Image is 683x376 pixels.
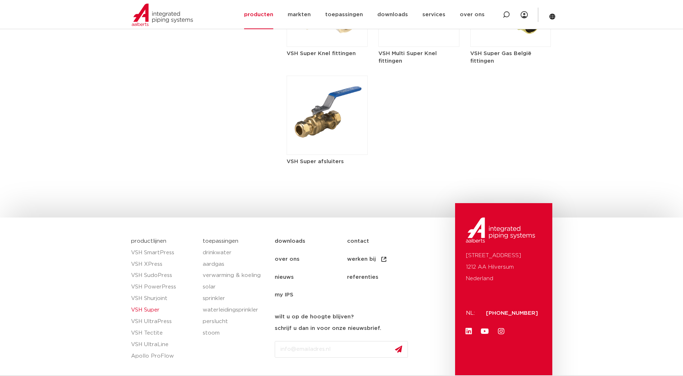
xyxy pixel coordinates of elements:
[203,327,268,339] a: stoom
[470,4,551,65] a: VSH Super Gas België fittingen
[203,281,268,293] a: solar
[275,268,347,286] a: nieuws
[131,247,196,259] a: VSH SmartPress
[287,4,368,57] a: VSH Super Knel fittingen
[203,304,268,316] a: waterleidingsprinkler
[131,270,196,281] a: VSH SudoPress
[287,50,368,57] h5: VSH Super Knel fittingen
[347,232,419,250] a: contact
[347,268,419,286] a: referenties
[275,341,408,358] input: info@emailadres.nl
[131,350,196,362] a: Apollo ProFlow
[131,293,196,304] a: VSH Shurjoint
[486,310,538,316] a: [PHONE_NUMBER]
[203,238,238,244] a: toepassingen
[203,259,268,270] a: aardgas
[131,316,196,327] a: VSH UltraPress
[131,259,196,270] a: VSH XPress
[395,345,402,353] img: send.svg
[131,327,196,339] a: VSH Tectite
[470,50,551,65] h5: VSH Super Gas België fittingen
[275,314,354,319] strong: wilt u op de hoogte blijven?
[275,232,451,304] nav: Menu
[131,281,196,293] a: VSH PowerPress
[275,326,381,331] strong: schrijf u dan in voor onze nieuwsbrief.
[203,293,268,304] a: sprinkler
[203,316,268,327] a: perslucht
[131,304,196,316] a: VSH Super
[287,112,368,165] a: VSH Super afsluiters
[275,286,347,304] a: my IPS
[466,308,477,319] p: NL:
[131,339,196,350] a: VSH UltraLine
[275,250,347,268] a: over ons
[203,247,268,259] a: drinkwater
[203,270,268,281] a: verwarming & koeling
[347,250,419,268] a: werken bij
[131,238,166,244] a: productlijnen
[275,232,347,250] a: downloads
[466,250,542,285] p: [STREET_ADDRESS] 1212 AA Hilversum Nederland
[378,50,459,65] h5: VSH Multi Super Knel fittingen
[378,4,459,65] a: VSH Multi Super Knel fittingen
[287,158,368,165] h5: VSH Super afsluiters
